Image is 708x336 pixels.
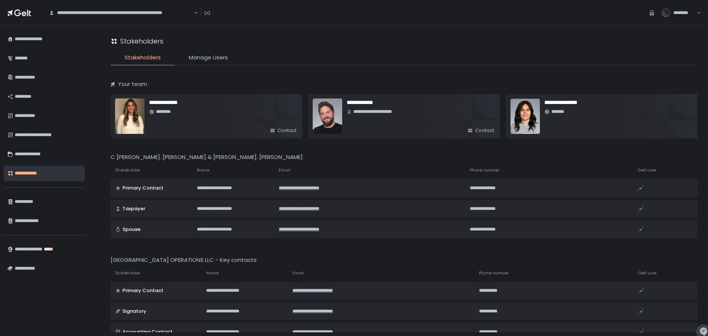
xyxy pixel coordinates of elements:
[206,270,219,276] span: Name
[125,53,161,62] span: Stakeholders
[189,53,228,62] span: Manage Users
[111,153,303,161] span: C [PERSON_NAME]. [PERSON_NAME] & [PERSON_NAME]. [PERSON_NAME]
[118,80,147,89] span: Your team
[122,185,163,191] span: Primary Contact
[122,205,145,212] span: Taxpayer
[193,9,194,17] input: Search for option
[44,5,198,21] div: Search for option
[122,226,140,233] span: Spouse
[197,167,209,173] span: Name
[638,167,656,173] span: Gelt user
[279,167,290,173] span: Email
[115,167,140,173] span: Stakeholder
[638,270,657,276] span: Gelt user
[470,167,499,173] span: Phone number
[479,270,509,276] span: Phone number
[122,308,146,315] span: Signatory
[122,287,163,294] span: Primary Contact
[120,36,163,46] h1: Stakeholders
[111,256,257,264] span: [GEOGRAPHIC_DATA] OPERATIONS LLC - Key contacts
[115,270,140,276] span: Stakeholder
[292,270,304,276] span: Email
[122,329,173,335] span: Accounting Contact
